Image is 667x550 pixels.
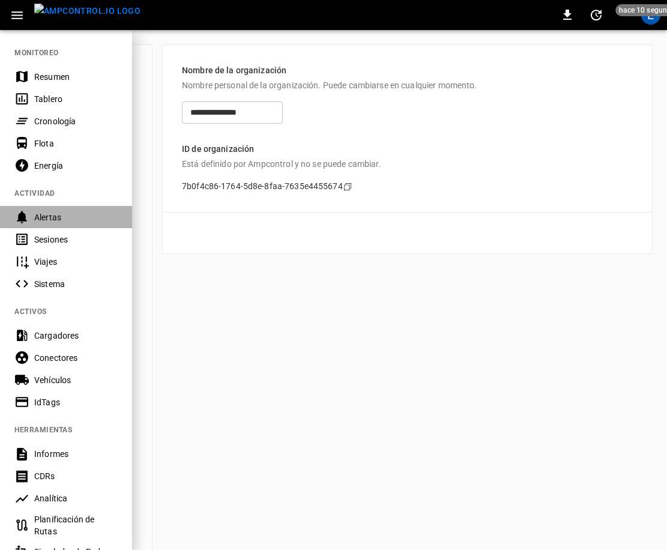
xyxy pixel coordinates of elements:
div: Analítica [34,492,118,504]
div: Tablero [34,93,118,105]
div: Sesiones [34,234,118,246]
div: Informes [34,448,118,460]
div: Planificación de Rutas [34,513,118,537]
div: Cronología [34,115,118,127]
div: IdTags [34,396,118,408]
div: Vehículos [34,374,118,386]
div: Alertas [34,211,118,223]
div: Sistema [34,278,118,290]
img: ampcontrol.io logo [34,4,140,19]
button: set refresh interval [587,5,606,25]
div: Viajes [34,256,118,268]
div: Cargadores [34,330,118,342]
div: CDRs [34,470,118,482]
div: Resumen [34,71,118,83]
div: Energía [34,160,118,172]
div: Flota [34,137,118,150]
div: Conectores [34,352,118,364]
